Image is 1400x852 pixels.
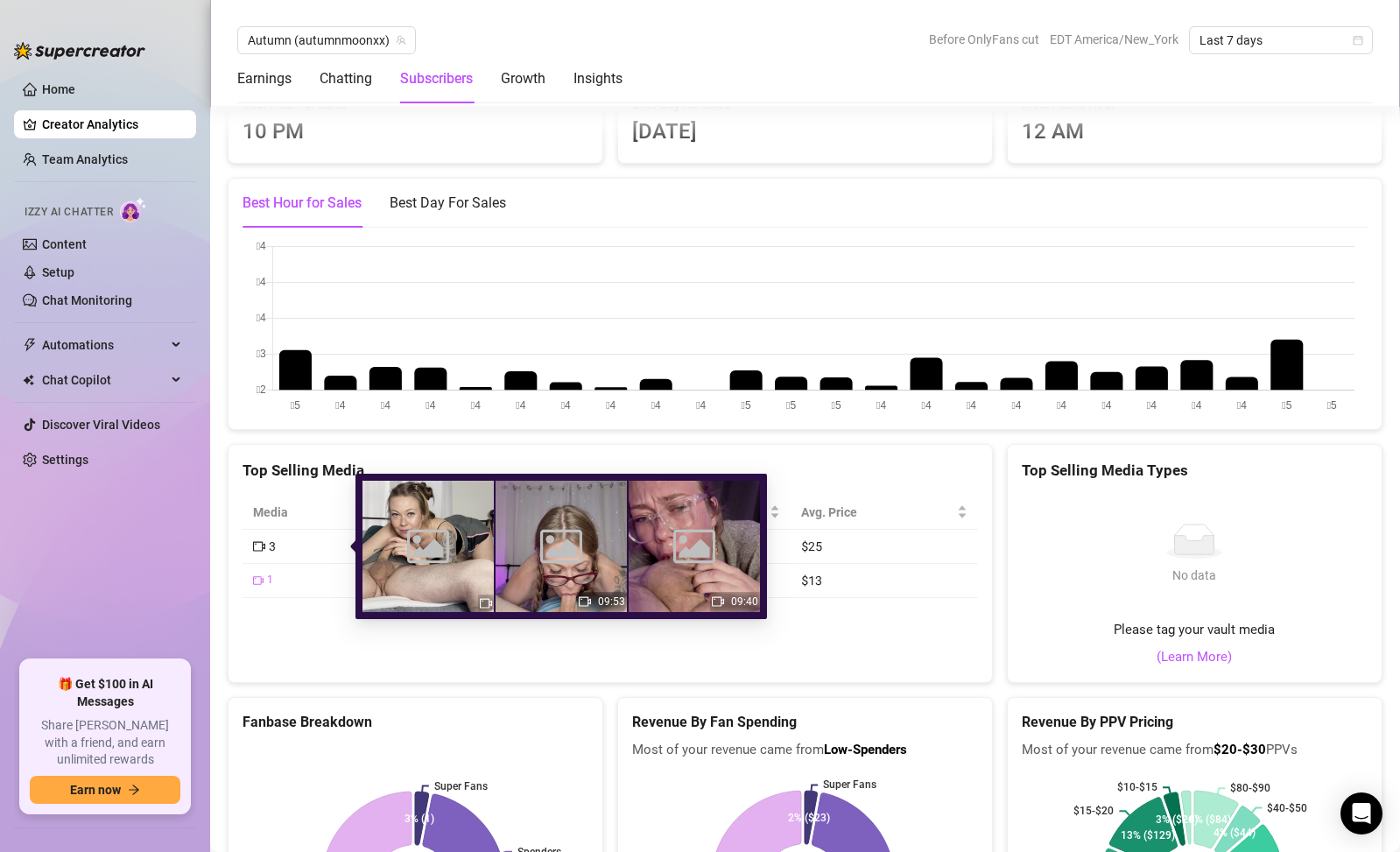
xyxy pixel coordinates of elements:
span: calendar [1353,35,1363,46]
span: video-camera [253,540,265,553]
span: Before OnlyFans cut [929,26,1039,53]
text: Super Fans [823,779,876,792]
span: Chat Copilot [42,366,166,394]
div: Chatting [320,68,372,89]
span: 09:40 [731,595,758,608]
img: Chat Copilot [23,374,34,386]
span: 🎁 Get $100 in AI Messages [30,676,180,710]
span: Autumn (autumnmoonxx) [248,27,405,53]
text: $80-$90 [1230,782,1270,794]
a: Settings [42,453,88,467]
b: Low-Spenders [824,742,907,757]
span: $13 [801,572,821,588]
span: Share [PERSON_NAME] with a friend, and earn unlimited rewards [30,717,180,769]
span: video-camera [579,595,591,608]
span: $25 [801,538,821,554]
a: Setup [42,265,74,279]
span: Most of your revenue came from PPVs [1022,740,1368,761]
div: 10 PM [243,116,588,149]
span: video-camera [253,575,264,586]
a: (Learn More) [1157,647,1232,668]
span: EDT America/New_York [1050,26,1178,53]
h5: Fanbase Breakdown [243,712,588,733]
a: Content [42,237,87,251]
div: Best Hour for Sales [243,193,362,214]
text: $15-$20 [1073,806,1114,818]
div: Open Intercom Messenger [1340,792,1382,834]
a: Creator Analytics [42,110,182,138]
b: $20-$30 [1214,742,1266,757]
span: Earn now [70,783,121,797]
span: Izzy AI Chatter [25,204,113,221]
h5: Revenue By PPV Pricing [1022,712,1368,733]
a: Chat Monitoring [42,293,132,307]
div: Insights [573,68,623,89]
span: Most of your revenue came from [632,740,978,761]
a: Discover Viral Videos [42,418,160,432]
text: $40-$50 [1267,802,1307,814]
div: No data [1166,566,1222,585]
text: Super Fans [434,779,488,792]
div: [DATE] [632,116,978,149]
span: Please tag your vault media [1114,620,1275,641]
div: Earnings [237,68,292,89]
text: $10-$15 [1117,782,1157,794]
a: Team Analytics [42,152,128,166]
span: thunderbolt [23,338,37,352]
th: Media [243,496,357,530]
img: logo-BBDzfeDw.svg [14,42,145,60]
span: team [396,35,406,46]
div: Top Selling Media [243,459,978,482]
img: AI Chatter [120,197,147,222]
span: video-camera [480,597,492,609]
span: arrow-right [128,784,140,796]
div: Subscribers [400,68,473,89]
a: Home [42,82,75,96]
span: Avg. Price [801,503,953,522]
span: Automations [42,331,166,359]
div: 12 AM [1022,116,1368,149]
th: Avg. Price [791,496,978,530]
span: 3 [269,537,276,556]
h5: Revenue By Fan Spending [632,712,978,733]
div: Top Selling Media Types [1022,459,1368,482]
span: 09:53 [598,595,625,608]
div: Growth [501,68,545,89]
span: 1 [267,572,273,588]
div: Best Day For Sales [390,193,506,214]
button: Earn nowarrow-right [30,776,180,804]
span: video-camera [712,595,724,608]
span: Last 7 days [1199,27,1362,53]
